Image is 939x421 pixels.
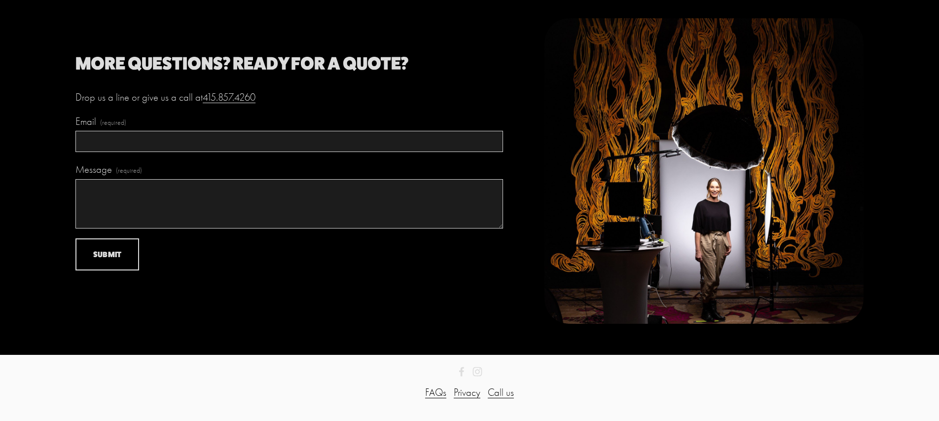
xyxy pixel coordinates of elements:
[203,91,255,103] a: 415.857.4260
[472,367,482,377] a: Instagram
[454,385,480,400] a: Privacy
[457,367,467,377] a: 2 Dudes & A Booth
[100,118,126,128] span: (required)
[75,90,431,105] p: Drop us a line or give us a call at
[75,114,96,129] span: Email
[75,54,431,72] h3: More Questions? Ready for a quote?
[425,385,446,400] a: FAQs
[75,238,139,270] button: SubmitSubmit
[93,250,122,259] span: Submit
[488,385,514,400] a: Call us
[116,166,142,176] span: (required)
[75,162,112,177] span: Message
